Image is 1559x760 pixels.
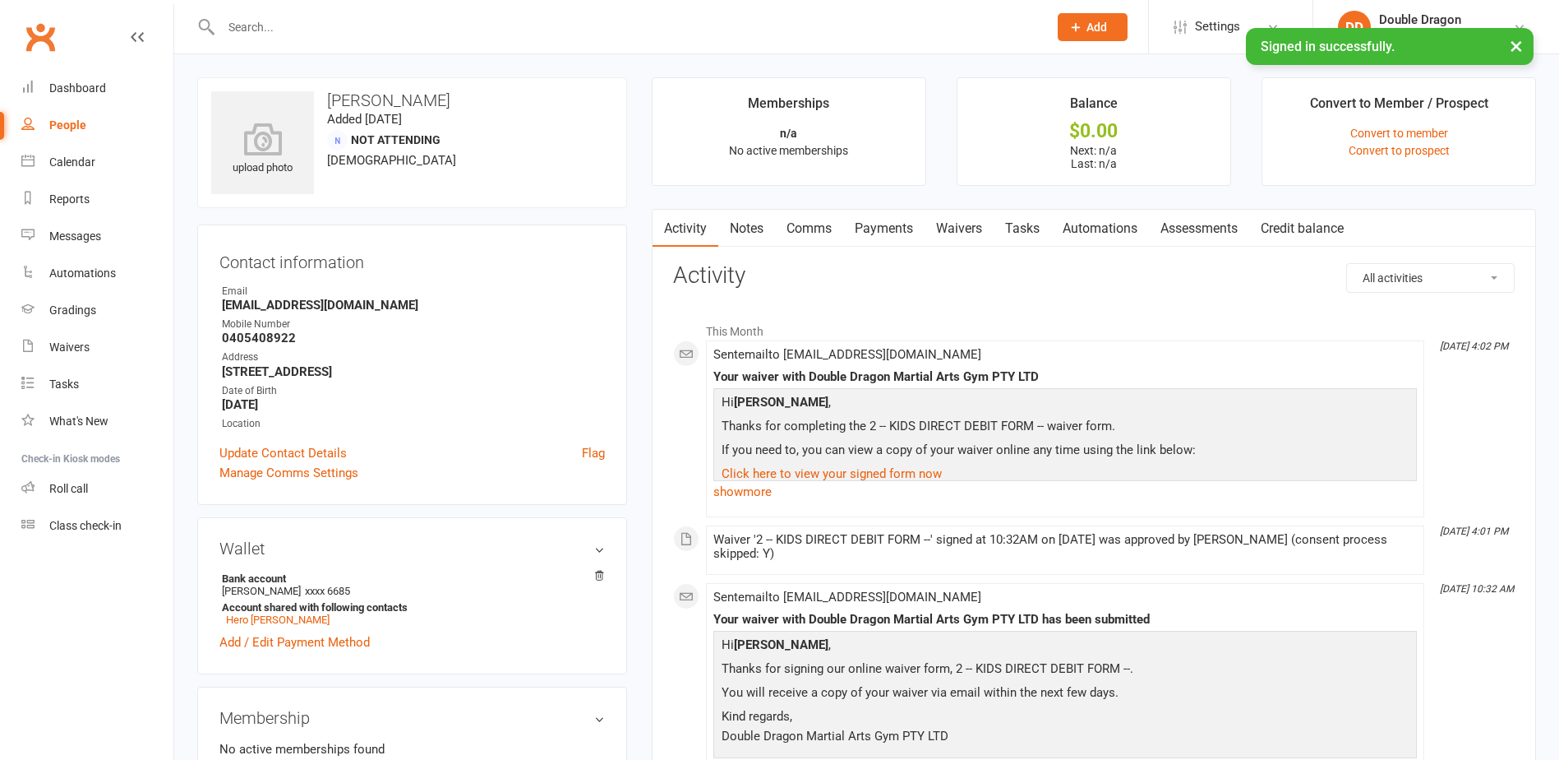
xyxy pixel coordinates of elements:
[222,298,605,313] strong: [EMAIL_ADDRESS][DOMAIN_NAME]
[222,383,605,399] div: Date of Birth
[1440,526,1508,537] i: [DATE] 4:01 PM
[351,133,440,146] span: Not Attending
[722,466,942,481] a: Click here to view your signed form now
[972,123,1215,140] div: $0.00
[21,255,173,292] a: Automations
[21,292,173,329] a: Gradings
[925,210,994,248] a: Waivers
[21,403,173,440] a: What's New
[222,572,597,585] strong: Bank account
[1349,144,1450,157] a: Convert to prospect
[49,519,122,532] div: Class check-in
[1058,13,1128,41] button: Add
[775,210,843,248] a: Comms
[717,416,1413,440] p: Thanks for completing the 2 -- KIDS DIRECT DEBIT FORM -- waiver form.
[1440,341,1508,352] i: [DATE] 4:02 PM
[1501,28,1531,63] button: ×
[222,397,605,412] strong: [DATE]
[49,341,90,354] div: Waivers
[1379,12,1481,27] div: Double Dragon
[653,210,718,248] a: Activity
[994,210,1051,248] a: Tasks
[713,480,1417,503] a: show more
[713,533,1417,561] div: Waiver '2 -- KIDS DIRECT DEBIT FORM --' signed at 10:32AM on [DATE] was approved by [PERSON_NAME]...
[780,127,797,140] strong: n/a
[219,540,605,558] h3: Wallet
[713,347,981,362] span: Sent email to [EMAIL_ADDRESS][DOMAIN_NAME]
[49,192,90,206] div: Reports
[972,144,1215,170] p: Next: n/a Last: n/a
[1149,210,1249,248] a: Assessments
[49,266,116,280] div: Automations
[222,601,597,614] strong: Account shared with following contacts
[219,463,358,483] a: Manage Comms Settings
[327,153,456,168] span: [DEMOGRAPHIC_DATA]
[673,263,1515,289] h3: Activity
[21,366,173,403] a: Tasks
[216,16,1036,39] input: Search...
[222,284,605,299] div: Email
[219,570,605,628] li: [PERSON_NAME]
[49,378,79,391] div: Tasks
[717,392,1413,416] p: Hi ,
[1086,21,1107,34] span: Add
[1195,8,1240,45] span: Settings
[49,118,86,132] div: People
[21,470,173,507] a: Roll call
[1051,210,1149,248] a: Automations
[222,416,605,432] div: Location
[673,314,1515,341] li: This Month
[1440,583,1514,595] i: [DATE] 10:32 AM
[717,683,1413,707] p: You will receive a copy of your waiver via email within the next few days.
[21,218,173,255] a: Messages
[219,739,605,759] p: No active memberships found
[21,144,173,181] a: Calendar
[1379,27,1481,42] div: Double Dragon Gym
[1310,93,1488,123] div: Convert to Member / Prospect
[748,93,829,123] div: Memberships
[21,507,173,545] a: Class kiosk mode
[729,144,848,157] span: No active memberships
[211,123,314,177] div: upload photo
[222,317,605,332] div: Mobile Number
[582,443,605,463] a: Flag
[734,395,828,410] strong: [PERSON_NAME]
[49,155,95,169] div: Calendar
[717,707,1413,750] p: Kind regards, Double Dragon Martial Arts Gym PTY LTD
[713,613,1417,627] div: Your waiver with Double Dragon Martial Arts Gym PTY LTD has been submitted
[1350,127,1448,140] a: Convert to member
[211,91,613,109] h3: [PERSON_NAME]
[226,614,330,626] a: Hero [PERSON_NAME]
[49,304,96,317] div: Gradings
[20,16,61,58] a: Clubworx
[219,633,370,652] a: Add / Edit Payment Method
[1070,93,1118,123] div: Balance
[222,331,605,345] strong: 0405408922
[219,247,605,271] h3: Contact information
[734,637,828,652] strong: [PERSON_NAME]
[713,370,1417,384] div: Your waiver with Double Dragon Martial Arts Gym PTY LTD
[717,659,1413,683] p: Thanks for signing our online waiver form, 2 -- KIDS DIRECT DEBIT FORM --.
[718,210,775,248] a: Notes
[717,440,1413,464] p: If you need to, you can view a copy of your waiver online any time using the link below:
[49,229,101,243] div: Messages
[219,443,347,463] a: Update Contact Details
[1338,11,1371,44] div: DD
[327,112,402,127] time: Added [DATE]
[222,364,605,379] strong: [STREET_ADDRESS]
[21,181,173,218] a: Reports
[219,709,605,727] h3: Membership
[21,107,173,144] a: People
[305,585,350,597] span: xxxx 6685
[222,350,605,365] div: Address
[1261,39,1395,54] span: Signed in successfully.
[717,635,1413,659] p: Hi ,
[49,415,108,428] div: What's New
[21,329,173,366] a: Waivers
[1249,210,1355,248] a: Credit balance
[21,70,173,107] a: Dashboard
[713,590,981,605] span: Sent email to [EMAIL_ADDRESS][DOMAIN_NAME]
[49,482,88,495] div: Roll call
[843,210,925,248] a: Payments
[49,81,106,95] div: Dashboard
